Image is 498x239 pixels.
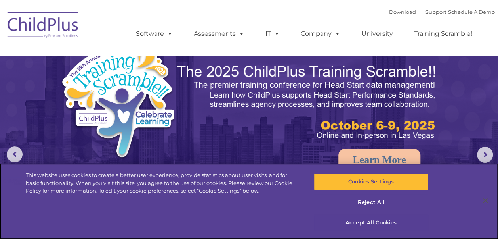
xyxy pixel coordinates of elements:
a: Software [128,26,181,42]
a: Schedule A Demo [448,9,495,15]
font: | [389,9,495,15]
a: Learn More [338,149,420,171]
button: Close [477,192,494,209]
a: Training Scramble!! [406,26,482,42]
a: Assessments [186,26,252,42]
div: This website uses cookies to create a better user experience, provide statistics about user visit... [26,172,299,195]
button: Reject All [314,194,428,211]
button: Accept All Cookies [314,214,428,231]
button: Cookies Settings [314,173,428,190]
a: Company [293,26,348,42]
a: Download [389,9,416,15]
a: IT [258,26,288,42]
a: University [353,26,401,42]
span: Last name [110,52,134,58]
img: ChildPlus by Procare Solutions [4,6,83,46]
span: Phone number [110,85,144,91]
a: Support [425,9,446,15]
